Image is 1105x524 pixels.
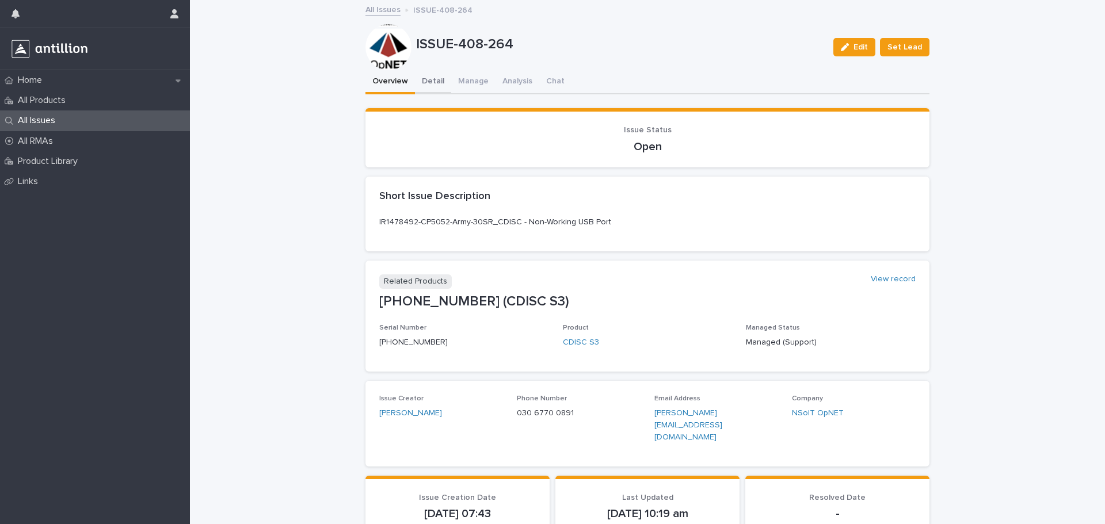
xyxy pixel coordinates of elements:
[379,324,426,331] span: Serial Number
[379,395,424,402] span: Issue Creator
[13,115,64,126] p: All Issues
[809,494,866,502] span: Resolved Date
[13,75,51,86] p: Home
[624,126,672,134] span: Issue Status
[13,156,87,167] p: Product Library
[413,3,473,16] p: ISSUE-408-264
[746,336,916,349] p: Managed (Support)
[379,407,442,419] a: [PERSON_NAME]
[517,395,567,402] span: Phone Number
[416,36,824,53] p: ISSUE-408-264
[379,274,452,289] p: Related Products
[887,41,922,53] span: Set Lead
[853,43,868,51] span: Edit
[379,507,536,521] p: [DATE] 07:43
[622,494,673,502] span: Last Updated
[517,407,641,419] p: 030 6770 0891
[379,336,549,349] p: [PHONE_NUMBER]
[13,176,47,187] p: Links
[569,507,726,521] p: [DATE] 10:19 am
[365,70,415,94] button: Overview
[379,140,916,154] p: Open
[379,190,490,203] h2: Short Issue Description
[451,70,496,94] button: Manage
[419,494,496,502] span: Issue Creation Date
[563,336,599,349] a: CDISC S3
[379,216,916,228] p: IR1478492-CP5052-Army-30SR_CDISC - Non-Working USB Port
[365,2,401,16] a: All Issues
[496,70,539,94] button: Analysis
[654,395,700,402] span: Email Address
[759,507,916,521] p: -
[9,37,90,60] img: r3a3Z93SSpeN6cOOTyqw
[415,70,451,94] button: Detail
[880,38,929,56] button: Set Lead
[13,95,75,106] p: All Products
[379,293,916,310] p: [PHONE_NUMBER] (CDISC S3)
[792,395,823,402] span: Company
[539,70,571,94] button: Chat
[792,407,844,419] a: NSoIT OpNET
[746,324,800,331] span: Managed Status
[563,324,589,331] span: Product
[654,409,722,441] a: [PERSON_NAME][EMAIL_ADDRESS][DOMAIN_NAME]
[833,38,875,56] button: Edit
[871,274,916,284] a: View record
[13,136,62,147] p: All RMAs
